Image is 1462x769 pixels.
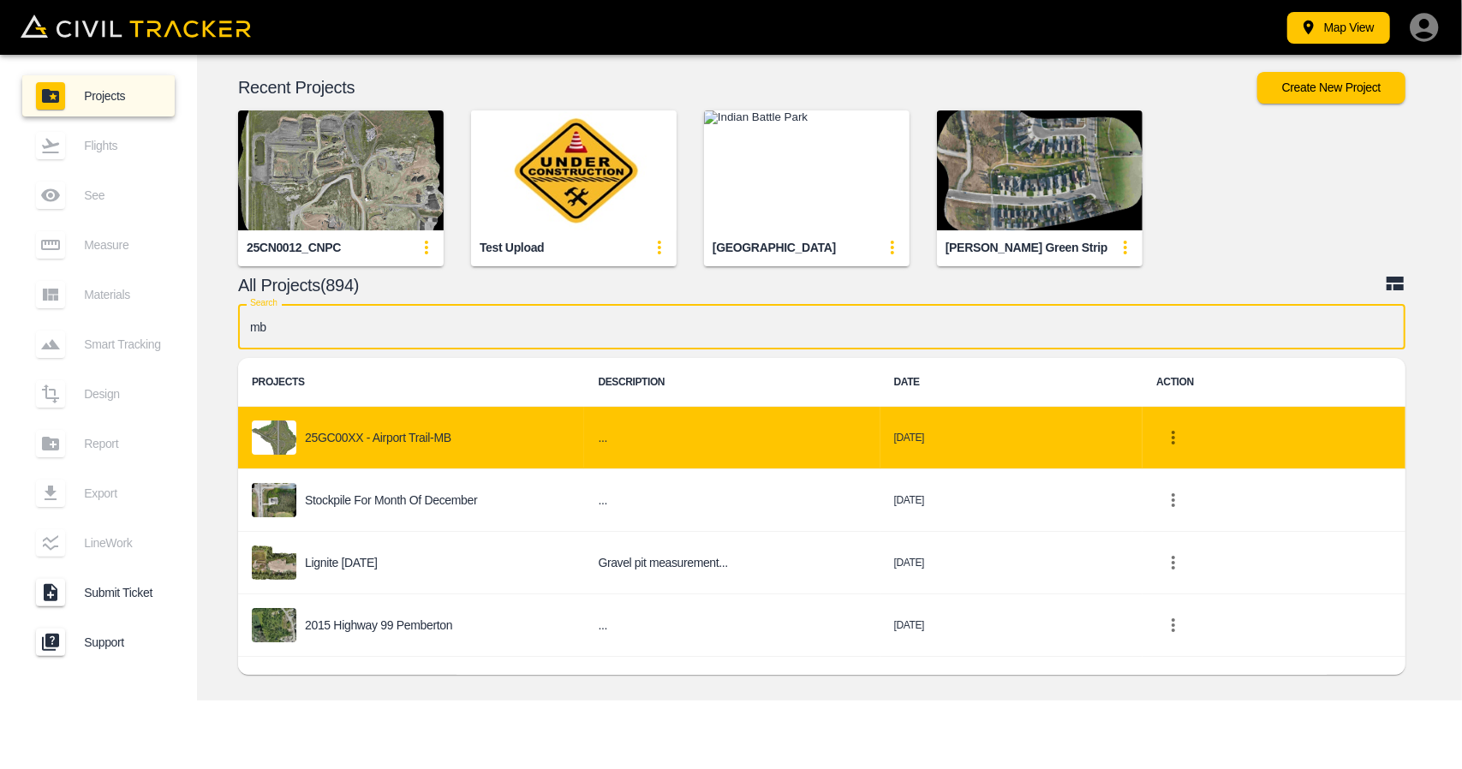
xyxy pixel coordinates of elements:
[480,240,544,256] div: Test Upload
[238,80,1257,94] p: Recent Projects
[598,490,866,511] h6: ...
[1108,230,1143,265] button: update-card-details
[880,469,1143,532] td: [DATE]
[252,671,296,705] img: project-image
[1257,72,1405,104] button: Create New Project
[21,15,251,39] img: Civil Tracker
[247,240,341,256] div: 25CN0012_CNPC
[22,622,175,663] a: Support
[713,240,836,256] div: [GEOGRAPHIC_DATA]
[22,75,175,116] a: Projects
[704,110,910,230] img: Indian Battle Park
[598,615,866,636] h6: ...
[880,407,1143,469] td: [DATE]
[238,110,444,230] img: 25CN0012_CNPC
[880,657,1143,719] td: [DATE]
[84,635,161,649] span: Support
[238,358,584,407] th: PROJECTS
[305,618,452,632] p: 2015 Highway 99 Pemberton
[305,493,477,507] p: Stockpile for Month of December
[937,110,1143,230] img: Marie Van Harlem Green Strip
[1287,12,1390,44] button: Map View
[598,427,866,449] h6: ...
[875,230,910,265] button: update-card-details
[598,552,866,574] h6: Gravel pit measurement
[880,358,1143,407] th: DATE
[238,278,1385,292] p: All Projects(894)
[252,608,296,642] img: project-image
[1143,358,1405,407] th: ACTION
[642,230,677,265] button: update-card-details
[305,556,378,569] p: Lignite [DATE]
[584,358,880,407] th: DESCRIPTION
[84,89,161,103] span: Projects
[252,483,296,517] img: project-image
[84,586,161,599] span: Submit Ticket
[409,230,444,265] button: update-card-details
[252,545,296,580] img: project-image
[305,431,451,444] p: 25GC00XX - Airport Trail-MB
[471,110,677,230] img: Test Upload
[946,240,1107,256] div: [PERSON_NAME] Green Strip
[880,532,1143,594] td: [DATE]
[22,572,175,613] a: Submit Ticket
[252,420,296,455] img: project-image
[880,594,1143,657] td: [DATE]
